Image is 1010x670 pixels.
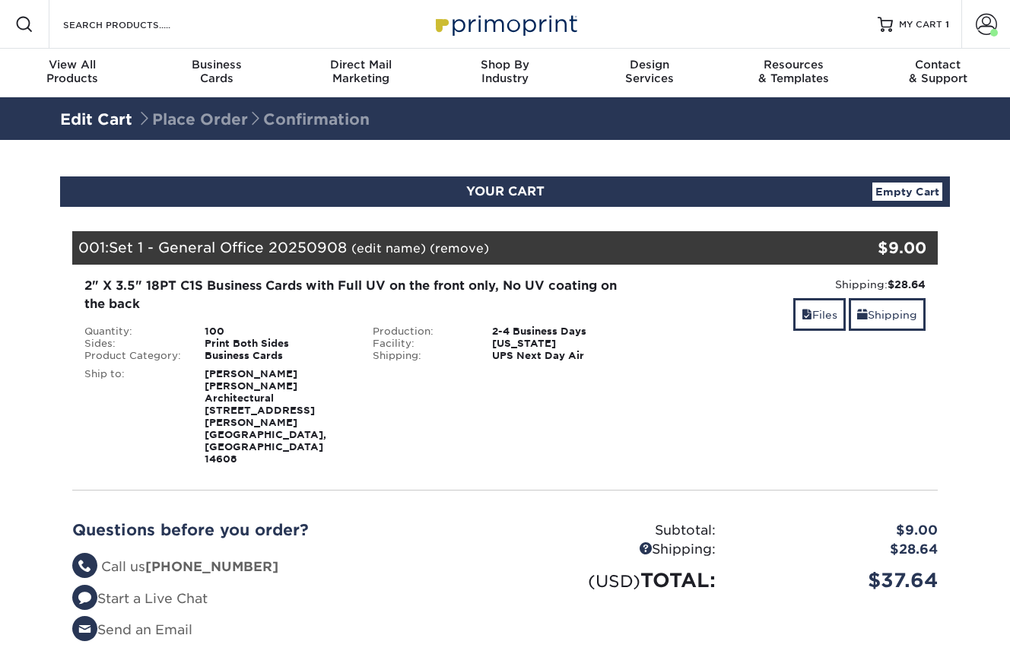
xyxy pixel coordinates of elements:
[849,298,926,331] a: Shipping
[137,110,370,129] span: Place Order Confirmation
[505,521,727,541] div: Subtotal:
[72,557,494,577] li: Call us
[361,350,481,362] div: Shipping:
[577,58,722,85] div: Services
[193,338,361,350] div: Print Both Sides
[60,110,132,129] a: Edit Cart
[430,241,489,256] a: (remove)
[872,183,942,201] a: Empty Cart
[727,540,949,560] div: $28.64
[505,540,727,560] div: Shipping:
[72,231,793,265] div: 001:
[727,521,949,541] div: $9.00
[722,58,866,85] div: & Templates
[899,18,942,31] span: MY CART
[945,19,949,30] span: 1
[577,49,722,97] a: DesignServices
[505,566,727,595] div: TOTAL:
[865,58,1010,85] div: & Support
[84,277,637,313] div: 2" X 3.5" 18PT C1S Business Cards with Full UV on the front only, No UV coating on the back
[109,239,347,256] span: Set 1 - General Office 20250908
[793,237,926,259] div: $9.00
[660,277,926,292] div: Shipping:
[205,368,326,465] strong: [PERSON_NAME] [PERSON_NAME] Architectural [STREET_ADDRESS][PERSON_NAME] [GEOGRAPHIC_DATA], [GEOGR...
[793,298,846,331] a: Files
[481,325,649,338] div: 2-4 Business Days
[433,49,577,97] a: Shop ByIndustry
[145,559,278,574] strong: [PHONE_NUMBER]
[361,325,481,338] div: Production:
[73,325,193,338] div: Quantity:
[361,338,481,350] div: Facility:
[193,325,361,338] div: 100
[73,368,193,465] div: Ship to:
[73,350,193,362] div: Product Category:
[433,58,577,85] div: Industry
[802,309,812,321] span: files
[72,591,208,606] a: Start a Live Chat
[288,58,433,71] span: Direct Mail
[727,566,949,595] div: $37.64
[577,58,722,71] span: Design
[72,622,192,637] a: Send an Email
[481,338,649,350] div: [US_STATE]
[481,350,649,362] div: UPS Next Day Air
[288,49,433,97] a: Direct MailMarketing
[351,241,426,256] a: (edit name)
[433,58,577,71] span: Shop By
[588,571,640,591] small: (USD)
[865,58,1010,71] span: Contact
[73,338,193,350] div: Sides:
[857,309,868,321] span: shipping
[722,49,866,97] a: Resources& Templates
[145,58,289,71] span: Business
[722,58,866,71] span: Resources
[429,8,581,40] img: Primoprint
[145,58,289,85] div: Cards
[193,350,361,362] div: Business Cards
[466,184,545,198] span: YOUR CART
[288,58,433,85] div: Marketing
[72,521,494,539] h2: Questions before you order?
[888,278,926,291] strong: $28.64
[145,49,289,97] a: BusinessCards
[62,15,210,33] input: SEARCH PRODUCTS.....
[865,49,1010,97] a: Contact& Support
